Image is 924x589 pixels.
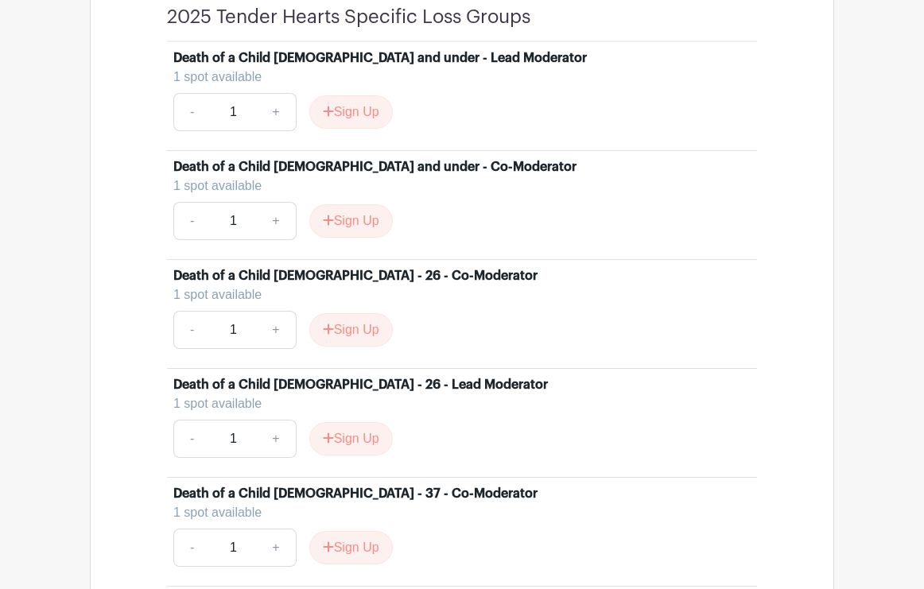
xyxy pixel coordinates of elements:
[173,157,577,176] div: Death of a Child [DEMOGRAPHIC_DATA] and under - Co-Moderator
[173,176,738,196] div: 1 spot available
[256,202,296,240] a: +
[256,420,296,458] a: +
[173,202,210,240] a: -
[173,285,738,304] div: 1 spot available
[256,311,296,349] a: +
[173,266,538,285] div: Death of a Child [DEMOGRAPHIC_DATA] - 26 - Co-Moderator
[173,503,738,522] div: 1 spot available
[309,313,393,347] button: Sign Up
[173,529,210,567] a: -
[167,6,530,29] h4: 2025 Tender Hearts Specific Loss Groups
[173,394,738,413] div: 1 spot available
[309,95,393,129] button: Sign Up
[173,311,210,349] a: -
[173,375,548,394] div: Death of a Child [DEMOGRAPHIC_DATA] - 26 - Lead Moderator
[173,484,538,503] div: Death of a Child [DEMOGRAPHIC_DATA] - 37 - Co-Moderator
[309,204,393,238] button: Sign Up
[309,531,393,564] button: Sign Up
[173,48,587,68] div: Death of a Child [DEMOGRAPHIC_DATA] and under - Lead Moderator
[173,93,210,131] a: -
[173,68,738,87] div: 1 spot available
[309,422,393,455] button: Sign Up
[256,93,296,131] a: +
[173,420,210,458] a: -
[256,529,296,567] a: +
